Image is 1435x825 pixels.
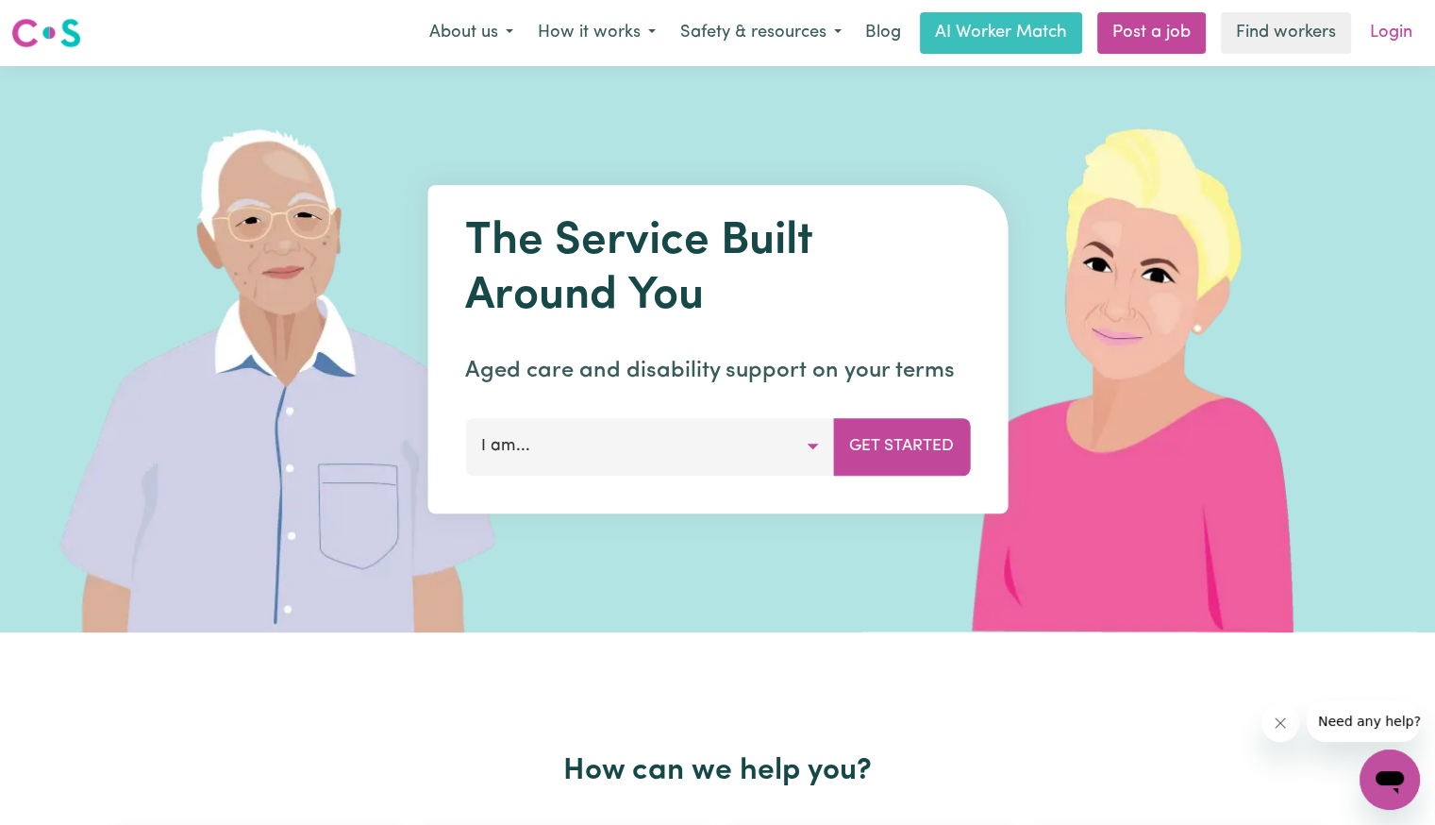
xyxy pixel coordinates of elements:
button: About us [417,13,526,53]
img: Careseekers logo [11,16,81,50]
a: Blog [854,12,912,54]
h1: The Service Built Around You [465,215,970,324]
button: I am... [465,418,834,475]
button: Get Started [833,418,970,475]
a: Find workers [1221,12,1351,54]
h2: How can we help you? [107,753,1329,789]
button: Safety & resources [668,13,854,53]
p: Aged care and disability support on your terms [465,354,970,388]
span: Need any help? [11,13,114,28]
a: Post a job [1097,12,1206,54]
iframe: Close message [1261,704,1299,742]
iframe: Message from company [1307,700,1420,742]
a: Careseekers logo [11,11,81,55]
button: How it works [526,13,668,53]
a: Login [1359,12,1424,54]
iframe: Button to launch messaging window [1360,749,1420,810]
a: AI Worker Match [920,12,1082,54]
